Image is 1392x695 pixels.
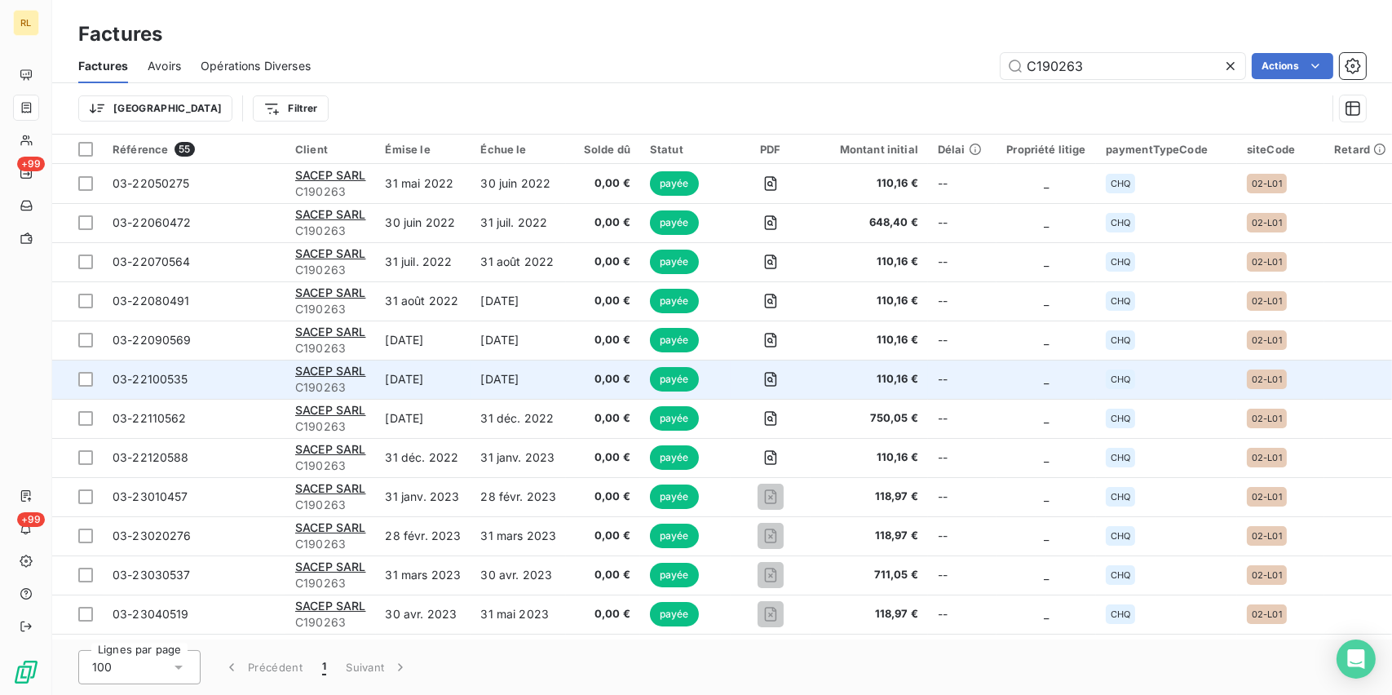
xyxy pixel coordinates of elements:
span: C190263 [295,379,366,396]
span: 02-L01 [1252,218,1282,228]
span: 03-22080491 [113,294,190,308]
td: 31 juil. 2022 [471,203,566,242]
span: 02-L01 [1252,492,1282,502]
span: _ [1044,255,1049,268]
span: SACEP SARL [295,560,366,573]
h3: Factures [78,20,162,49]
span: 03-22100535 [113,372,188,386]
td: 31 mai 2022 [376,164,471,203]
span: 750,05 € [820,410,918,427]
td: 31 janv. 2023 [471,438,566,477]
td: -- [928,203,996,242]
td: 31 mars 2023 [471,516,566,556]
span: SACEP SARL [295,364,366,378]
span: SACEP SARL [295,481,366,495]
span: SACEP SARL [295,207,366,221]
span: 03-22090569 [113,333,192,347]
div: Délai [938,143,987,156]
span: SACEP SARL [295,325,366,339]
span: C190263 [295,614,366,631]
span: 118,97 € [820,489,918,505]
div: RL [13,10,39,36]
span: payée [650,406,699,431]
span: 0,00 € [576,371,630,387]
span: 1 [322,659,326,675]
span: Opérations Diverses [201,58,311,74]
span: SACEP SARL [295,442,366,456]
td: 31 déc. 2022 [471,399,566,438]
span: payée [650,602,699,626]
span: payée [650,210,699,235]
span: payée [650,328,699,352]
span: payée [650,563,699,587]
div: Échue le [480,143,556,156]
td: -- [928,321,996,360]
span: 0,00 € [576,175,630,192]
span: 118,97 € [820,606,918,622]
span: CHQ [1111,609,1130,619]
span: SACEP SARL [295,246,366,260]
td: -- [928,516,996,556]
span: CHQ [1111,531,1130,541]
span: _ [1044,411,1049,425]
span: CHQ [1111,414,1130,423]
span: payée [650,250,699,274]
td: 30 juin 2023 [471,634,566,673]
span: 110,16 € [820,254,918,270]
span: CHQ [1111,374,1130,384]
td: -- [928,360,996,399]
td: -- [928,477,996,516]
span: C190263 [295,497,366,513]
span: SACEP SARL [295,599,366,613]
span: 03-22120588 [113,450,189,464]
span: payée [650,524,699,548]
span: _ [1044,489,1049,503]
span: _ [1044,450,1049,464]
span: SACEP SARL [295,286,366,299]
span: _ [1044,294,1049,308]
span: Factures [78,58,128,74]
td: 31 déc. 2022 [376,438,471,477]
span: CHQ [1111,257,1130,267]
td: [DATE] [471,360,566,399]
td: 28 févr. 2023 [471,477,566,516]
td: -- [928,438,996,477]
span: 0,00 € [576,528,630,544]
span: _ [1044,333,1049,347]
td: 30 avr. 2023 [376,595,471,634]
span: 03-23010457 [113,489,188,503]
span: 02-L01 [1252,453,1282,463]
span: 03-22050275 [113,176,190,190]
div: paymentTypeCode [1106,143,1227,156]
span: 03-22110562 [113,411,187,425]
button: Actions [1252,53,1333,79]
td: -- [928,595,996,634]
span: 110,16 € [820,371,918,387]
span: 0,00 € [576,332,630,348]
div: siteCode [1247,143,1315,156]
span: SACEP SARL [295,638,366,652]
span: C190263 [295,458,366,474]
td: 28 févr. 2023 [376,516,471,556]
span: 02-L01 [1252,570,1282,580]
span: 03-22070564 [113,255,191,268]
span: 110,16 € [820,332,918,348]
div: Émise le [386,143,462,156]
div: Montant initial [820,143,918,156]
span: 0,00 € [576,410,630,427]
div: Propriété litige [1006,143,1085,156]
span: _ [1044,568,1049,582]
td: [DATE] [376,360,471,399]
div: Open Intercom Messenger [1337,640,1376,679]
td: 31 août 2022 [471,242,566,281]
span: 0,00 € [576,293,630,309]
span: 02-L01 [1252,179,1282,188]
button: Précédent [214,650,312,684]
button: Suivant [336,650,418,684]
span: 110,16 € [820,175,918,192]
span: SACEP SARL [295,403,366,417]
span: 0,00 € [576,449,630,466]
span: 110,16 € [820,293,918,309]
td: 31 mars 2023 [376,556,471,595]
td: 30 avr. 2023 [471,556,566,595]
